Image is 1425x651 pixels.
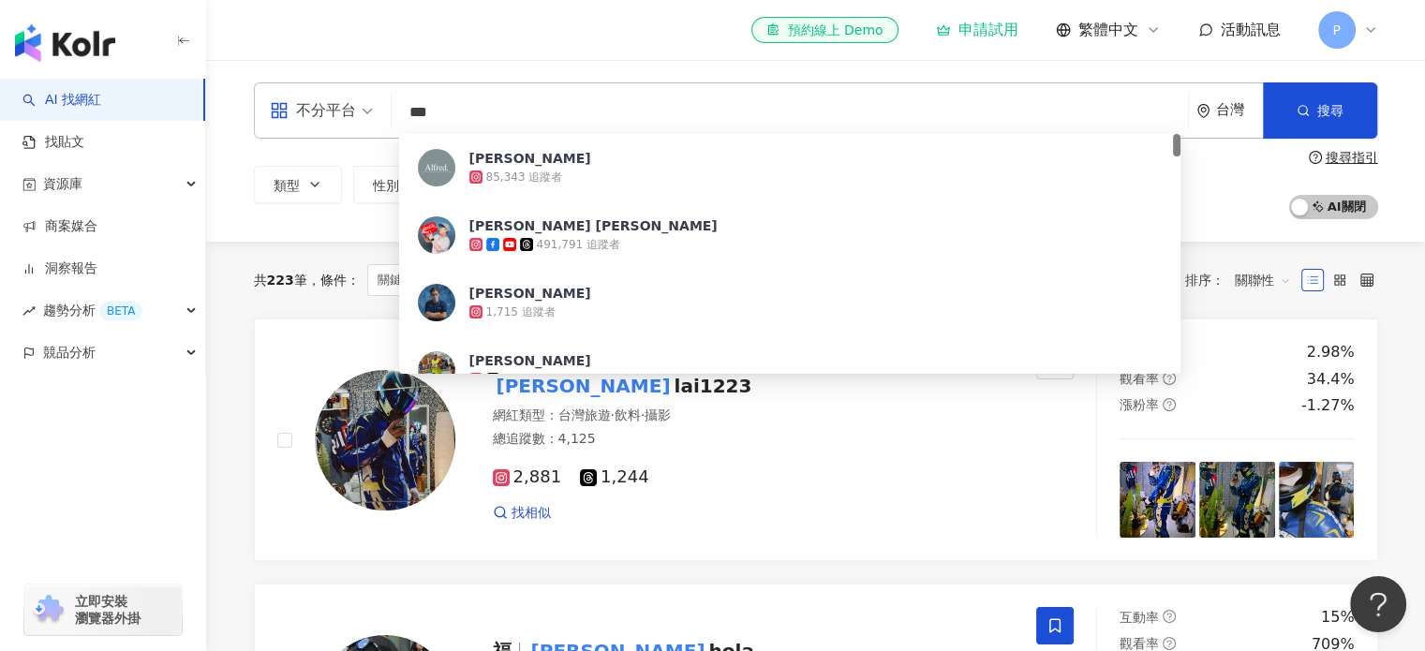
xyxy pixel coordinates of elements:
span: 競品分析 [43,332,96,374]
div: [PERSON_NAME] [PERSON_NAME] [469,216,718,235]
img: KOL Avatar [418,351,455,389]
span: 條件 ： [307,273,360,288]
span: 繁體中文 [1078,20,1138,40]
span: 互動率 [1120,610,1159,625]
div: 預約線上 Demo [766,21,883,39]
span: · [611,407,615,422]
div: -1.27% [1301,395,1355,416]
span: · [641,407,645,422]
span: 關聯性 [1235,265,1291,295]
span: 台灣旅遊 [558,407,611,422]
span: 資源庫 [43,163,82,205]
span: 類型 [274,178,300,193]
img: chrome extension [30,595,67,625]
span: P [1332,20,1340,40]
div: 15% [1321,607,1355,628]
span: 立即安裝 瀏覽器外掛 [75,593,141,627]
a: 洞察報告 [22,259,97,278]
button: 性別 [353,166,441,203]
img: KOL Avatar [418,216,455,254]
span: question-circle [1163,610,1176,623]
div: [PERSON_NAME] [469,284,591,303]
span: 觀看率 [1120,371,1159,386]
span: question-circle [1309,151,1322,164]
span: lai1223 [674,375,751,397]
div: 85,343 追蹤者 [486,170,563,185]
img: KOL Avatar [418,149,455,186]
div: BETA [99,302,142,320]
div: 總追蹤數 ： 4,125 [493,430,1015,449]
span: 攝影 [645,407,671,422]
img: post-image [1120,462,1195,538]
div: 不分平台 [270,96,356,126]
span: 找相似 [512,504,551,523]
img: post-image [1279,462,1355,538]
a: searchAI 找網紅 [22,91,101,110]
span: question-circle [1163,637,1176,650]
a: 預約線上 Demo [751,17,898,43]
a: 找貼文 [22,133,84,152]
span: rise [22,304,36,318]
span: environment [1196,104,1210,118]
div: 搜尋指引 [1326,150,1378,165]
span: 2,881 [493,467,562,487]
a: 申請試用 [936,21,1018,39]
a: chrome extension立即安裝 瀏覽器外掛 [24,584,182,635]
span: appstore [270,101,289,120]
span: 飲料 [615,407,641,422]
span: 趨勢分析 [43,289,142,332]
div: [PERSON_NAME] [469,149,591,168]
span: 關鍵字：[PERSON_NAME] [367,264,557,296]
div: 排序： [1185,265,1301,295]
img: KOL Avatar [315,370,455,510]
div: 網紅類型 ： [493,407,1015,425]
div: 39,075 追蹤者 [503,372,580,388]
div: 491,791 追蹤者 [537,237,620,253]
a: 找相似 [493,504,551,523]
div: 34.4% [1307,369,1355,390]
a: KOL Avatar[PERSON_NAME]lai1223網紅類型：台灣旅遊·飲料·攝影總追蹤數：4,1252,8811,244找相似互動率question-circle2.98%觀看率que... [254,318,1378,561]
div: 2.98% [1307,342,1355,362]
span: 1,244 [580,467,649,487]
span: 漲粉率 [1120,397,1159,412]
div: 共 筆 [254,273,307,288]
span: 223 [267,273,294,288]
mark: [PERSON_NAME] [493,371,675,401]
span: 活動訊息 [1221,21,1281,38]
span: 性別 [373,178,399,193]
button: 類型 [254,166,342,203]
iframe: Help Scout Beacon - Open [1350,576,1406,632]
img: KOL Avatar [418,284,455,321]
img: logo [15,24,115,62]
button: 搜尋 [1263,82,1377,139]
span: 觀看率 [1120,636,1159,651]
div: 台灣 [1216,102,1263,118]
a: 商案媒合 [22,217,97,236]
div: 1,715 追蹤者 [486,304,556,320]
span: 搜尋 [1317,103,1343,118]
img: post-image [1199,462,1275,538]
span: question-circle [1163,372,1176,385]
div: [PERSON_NAME] [469,351,591,370]
span: question-circle [1163,398,1176,411]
